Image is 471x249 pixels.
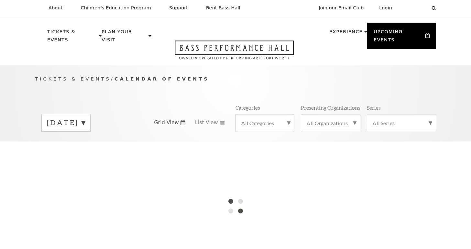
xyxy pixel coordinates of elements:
[154,119,179,126] span: Grid View
[169,5,188,11] p: Support
[301,104,360,111] p: Presenting Organizations
[102,28,147,48] p: Plan Your Visit
[235,104,260,111] p: Categories
[367,104,381,111] p: Series
[47,118,85,128] label: [DATE]
[306,120,355,126] label: All Organizations
[402,5,425,11] select: Select:
[206,5,240,11] p: Rent Bass Hall
[115,76,209,81] span: Calendar of Events
[47,28,97,48] p: Tickets & Events
[374,28,424,48] p: Upcoming Events
[241,120,289,126] label: All Categories
[35,76,111,81] span: Tickets & Events
[81,5,151,11] p: Children's Education Program
[195,119,218,126] span: List View
[35,75,436,83] p: /
[49,5,62,11] p: About
[329,28,363,39] p: Experience
[372,120,431,126] label: All Series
